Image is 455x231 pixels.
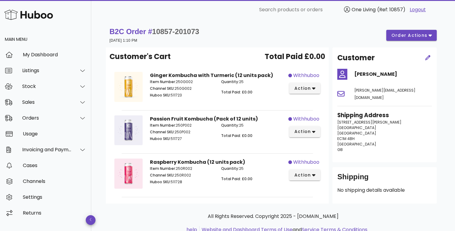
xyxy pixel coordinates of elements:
[23,194,86,200] div: Settings
[150,136,214,142] p: 511727
[23,210,86,216] div: Returns
[4,8,53,21] img: Huboo Logo
[221,123,285,128] p: 25
[386,30,437,41] button: order actions
[150,173,175,178] span: Channel SKU:
[337,131,376,136] span: [GEOGRAPHIC_DATA]
[22,147,72,152] div: Invoicing and Payments
[150,129,214,135] p: 250P002
[150,129,175,135] span: Channel SKU:
[150,179,171,184] span: Huboo SKU:
[294,172,311,178] span: action
[114,72,143,102] img: Product Image
[337,142,376,147] span: [GEOGRAPHIC_DATA]
[150,166,214,171] p: 250R002
[337,147,343,152] span: GB
[22,83,72,89] div: Stock
[337,172,432,187] div: Shipping
[293,72,319,79] span: withhuboo
[150,93,171,98] span: Huboo SKU:
[294,85,311,92] span: action
[150,166,176,171] span: Item Number:
[221,176,252,181] span: Total Paid: £0.00
[337,52,375,63] h2: Customer
[221,79,285,85] p: 25
[111,213,436,220] p: All Rights Reserved. Copyright 2025 - [DOMAIN_NAME]
[22,99,72,105] div: Sales
[221,123,239,128] span: Quantity:
[109,27,199,36] strong: B2C Order #
[354,71,432,78] h4: [PERSON_NAME]
[391,32,428,39] span: order actions
[152,27,199,36] span: 10857-201073
[150,115,258,122] strong: Passion Fruit Kombucha (Pack of 12 units)
[150,72,273,79] strong: Ginger Kombucha with Turmeric (12 units pack)
[337,125,376,130] span: [GEOGRAPHIC_DATA]
[221,166,239,171] span: Quantity:
[221,166,285,171] p: 25
[337,120,401,125] span: [STREET_ADDRESS][PERSON_NAME]
[337,136,355,141] span: EC1M 4BH
[221,79,239,84] span: Quantity:
[23,52,86,58] div: My Dashboard
[150,79,214,85] p: 250G002
[150,86,175,91] span: Channel SKU:
[294,128,311,135] span: action
[289,126,321,137] button: action
[150,86,214,91] p: 250G002
[150,179,214,185] p: 511728
[114,115,143,145] img: Product Image
[293,159,319,166] span: withhuboo
[150,173,214,178] p: 250R002
[23,163,86,168] div: Cases
[150,123,176,128] span: Item Number:
[150,79,176,84] span: Item Number:
[150,123,214,128] p: 250P002
[293,115,319,123] span: withhuboo
[337,111,432,120] h3: Shipping Address
[109,38,137,43] small: [DATE] 1:10 PM
[377,6,405,13] span: (Ref: 10857)
[289,170,321,180] button: action
[289,83,321,94] button: action
[352,6,376,13] span: One Living
[150,136,171,141] span: Huboo SKU:
[265,51,325,62] span: Total Paid £0.00
[410,6,426,13] a: Logout
[150,93,214,98] p: 511723
[337,187,432,194] p: No shipping details available
[221,133,252,138] span: Total Paid: £0.00
[354,88,415,100] span: [PERSON_NAME][EMAIL_ADDRESS][DOMAIN_NAME]
[109,51,171,62] span: Customer's Cart
[114,159,143,189] img: Product Image
[22,115,72,121] div: Orders
[22,68,72,73] div: Listings
[23,131,86,137] div: Usage
[150,159,245,166] strong: Raspberry Kombucha (12 units pack)
[221,89,252,95] span: Total Paid: £0.00
[23,178,86,184] div: Channels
